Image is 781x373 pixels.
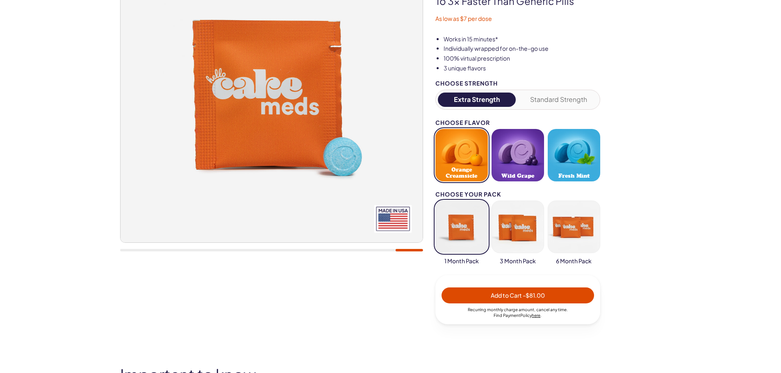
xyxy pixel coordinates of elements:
[435,15,661,23] p: As low as $7 per dose
[556,257,592,265] span: 6 Month Pack
[444,257,479,265] span: 1 Month Pack
[519,93,598,107] button: Standard Strength
[444,64,661,72] li: 3 unique flavors
[438,167,485,179] span: Orange Creamsicle
[491,292,545,299] span: Add to Cart
[435,120,600,126] div: Choose Flavor
[523,292,545,299] span: - $81.00
[438,93,516,107] button: Extra Strength
[435,80,600,86] div: Choose Strength
[444,35,661,43] li: Works in 15 minutes*
[442,287,594,303] button: Add to Cart -$81.00
[532,313,540,318] a: here
[435,191,600,197] div: Choose your pack
[500,257,536,265] span: 3 Month Pack
[501,173,534,179] span: Wild Grape
[444,54,661,63] li: 100% virtual prescription
[442,307,594,318] div: Recurring monthly charge amount , cancel any time. Policy .
[558,173,590,179] span: Fresh Mint
[444,45,661,53] li: Individually wrapped for on-the-go use
[494,313,520,318] span: Find Payment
